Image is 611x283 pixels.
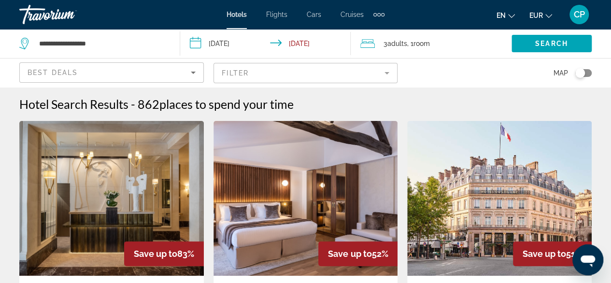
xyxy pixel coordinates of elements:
span: Search [535,40,568,47]
a: Cruises [341,11,364,18]
button: Change currency [529,8,552,22]
a: Travorium [19,2,116,27]
a: Hotels [227,11,247,18]
button: Search [512,35,592,52]
button: Check-in date: Oct 3, 2025 Check-out date: Oct 6, 2025 [180,29,351,58]
img: Hotel image [213,121,398,276]
span: CP [574,10,585,19]
span: Adults [387,40,407,47]
span: places to spend your time [159,97,294,111]
h2: 862 [138,97,294,111]
span: Save up to [134,249,177,259]
button: Extra navigation items [373,7,384,22]
a: Cars [307,11,321,18]
h1: Hotel Search Results [19,97,128,111]
iframe: Bouton de lancement de la fenêtre de messagerie [572,244,603,275]
img: Hotel image [19,121,204,276]
button: Filter [213,62,398,84]
img: Hotel image [407,121,592,276]
div: 51% [513,241,592,266]
span: Save up to [523,249,566,259]
span: EUR [529,12,543,19]
span: , 1 [407,37,430,50]
span: Map [554,66,568,80]
span: 3 [384,37,407,50]
button: Travelers: 3 adults, 0 children [351,29,512,58]
span: en [497,12,506,19]
span: Best Deals [28,69,78,76]
button: User Menu [567,4,592,25]
a: Flights [266,11,287,18]
span: Room [413,40,430,47]
div: 83% [124,241,204,266]
button: Change language [497,8,515,22]
button: Toggle map [568,69,592,77]
div: 52% [318,241,398,266]
span: - [131,97,135,111]
span: Save up to [328,249,371,259]
mat-select: Sort by [28,67,196,78]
